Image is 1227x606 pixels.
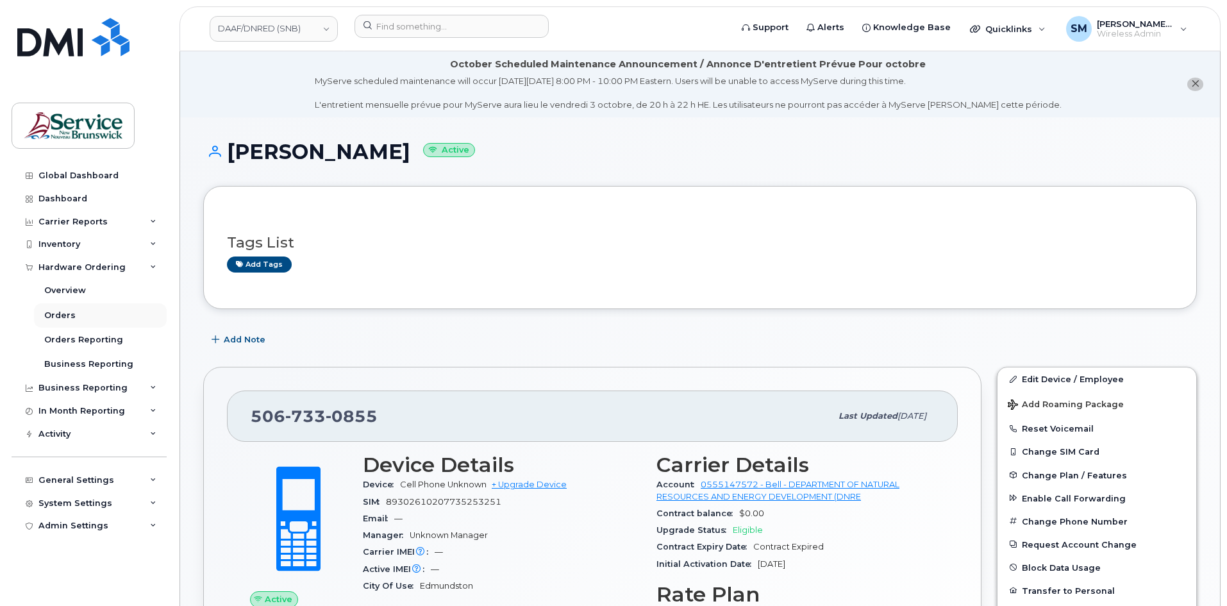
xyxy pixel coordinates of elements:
span: 506 [251,407,378,426]
span: Initial Activation Date [656,559,758,569]
a: Edit Device / Employee [997,367,1196,391]
span: Cell Phone Unknown [400,480,487,489]
span: Eligible [733,525,763,535]
div: MyServe scheduled maintenance will occur [DATE][DATE] 8:00 PM - 10:00 PM Eastern. Users will be u... [315,75,1062,111]
span: Unknown Manager [410,530,488,540]
button: Change Phone Number [997,510,1196,533]
a: Add tags [227,257,292,273]
span: [DATE] [897,411,926,421]
span: Change Plan / Features [1022,470,1127,480]
span: Carrier IMEI [363,547,435,557]
span: — [435,547,443,557]
a: + Upgrade Device [492,480,567,489]
span: Enable Call Forwarding [1022,493,1126,503]
button: Add Roaming Package [997,391,1196,417]
span: [DATE] [758,559,785,569]
h1: [PERSON_NAME] [203,140,1197,163]
span: Upgrade Status [656,525,733,535]
span: Contract Expired [753,542,824,551]
button: Transfer to Personal [997,579,1196,602]
span: Add Note [224,333,265,346]
span: Contract Expiry Date [656,542,753,551]
small: Active [423,143,475,158]
span: City Of Use [363,581,420,591]
h3: Device Details [363,453,641,476]
h3: Tags List [227,235,1173,251]
span: $0.00 [739,509,764,518]
span: Manager [363,530,410,540]
span: Edmundston [420,581,473,591]
div: October Scheduled Maintenance Announcement / Annonce D'entretient Prévue Pour octobre [450,58,926,71]
span: Device [363,480,400,489]
span: Account [656,480,701,489]
span: Contract balance [656,509,739,518]
span: Email [363,514,394,523]
span: — [394,514,403,523]
span: SIM [363,497,386,507]
button: Request Account Change [997,533,1196,556]
h3: Carrier Details [656,453,935,476]
span: 733 [285,407,326,426]
button: Enable Call Forwarding [997,487,1196,510]
button: Reset Voicemail [997,417,1196,440]
span: Add Roaming Package [1008,400,1124,412]
button: Change Plan / Features [997,464,1196,487]
span: 0855 [326,407,378,426]
span: — [431,564,439,574]
span: Last updated [839,411,897,421]
h3: Rate Plan [656,583,935,606]
button: close notification [1187,78,1203,91]
button: Block Data Usage [997,556,1196,579]
span: Active [265,593,292,605]
span: 89302610207735253251 [386,497,501,507]
button: Change SIM Card [997,440,1196,463]
button: Add Note [203,328,276,351]
a: 0555147572 - Bell - DEPARTMENT OF NATURAL RESOURCES AND ENERGY DEVELOPMENT (DNRE [656,480,899,501]
span: Active IMEI [363,564,431,574]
